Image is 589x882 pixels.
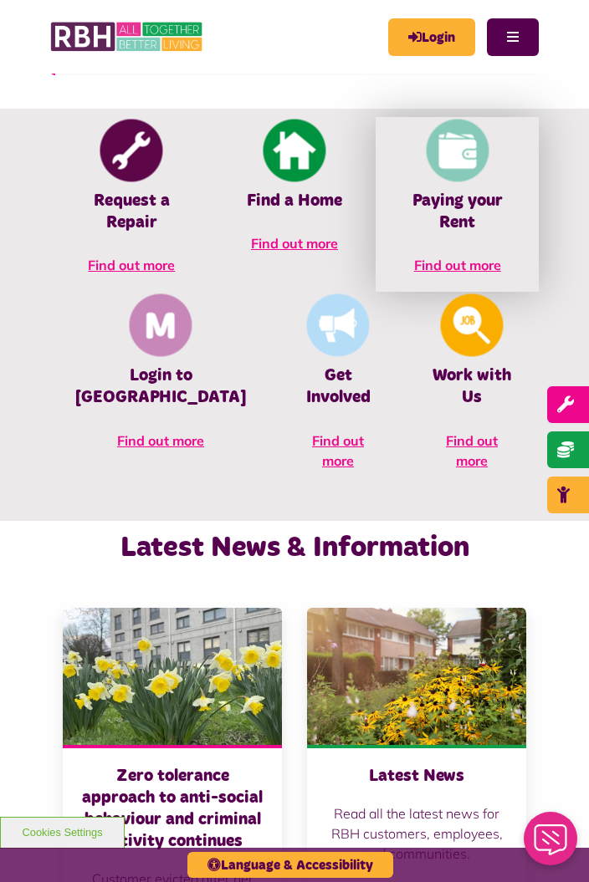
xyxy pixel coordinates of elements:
[405,292,539,487] a: Looking For A Job Work with Us Find out more
[514,807,589,882] iframe: Netcall Web Assistant for live chat
[50,529,539,566] h2: Latest News & Information
[75,365,246,408] h4: Login to [GEOGRAPHIC_DATA]
[414,257,501,273] span: Find out more
[376,117,539,292] a: Pay Rent Paying your Rent Find out more
[88,257,175,273] span: Find out more
[187,852,393,878] button: Language & Accessibility
[430,365,514,408] h4: Work with Us
[388,18,475,56] a: MyRBH
[50,292,271,466] a: Membership And Mutuality Login to [GEOGRAPHIC_DATA] Find out more
[264,120,326,182] img: Find A Home
[50,17,205,57] img: RBH
[238,190,351,212] h4: Find a Home
[426,120,489,182] img: Pay Rent
[79,765,265,852] h3: Zero tolerance approach to anti-social behaviour and criminal activity continues
[251,235,338,252] span: Find out more
[487,18,539,56] button: Navigation
[446,432,498,469] span: Find out more
[296,365,380,408] h4: Get Involved
[324,765,510,787] h3: Latest News
[50,117,213,292] a: Report Repair Request a Repair Find out more
[117,432,204,449] span: Find out more
[75,190,188,233] h4: Request a Repair
[401,190,514,233] h4: Paying your Rent
[130,294,192,357] img: Membership And Mutuality
[312,432,364,469] span: Find out more
[63,608,282,745] img: Freehold
[100,120,163,182] img: Report Repair
[324,803,510,864] p: Read all the latest news for RBH customers, employees, and communities.
[213,117,376,270] a: Find A Home Find a Home Find out more
[307,608,526,745] img: SAZ MEDIA RBH HOUSING4
[307,294,370,357] img: Get Involved
[441,294,504,357] img: Looking For A Job
[271,292,405,487] a: Get Involved Get Involved Find out more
